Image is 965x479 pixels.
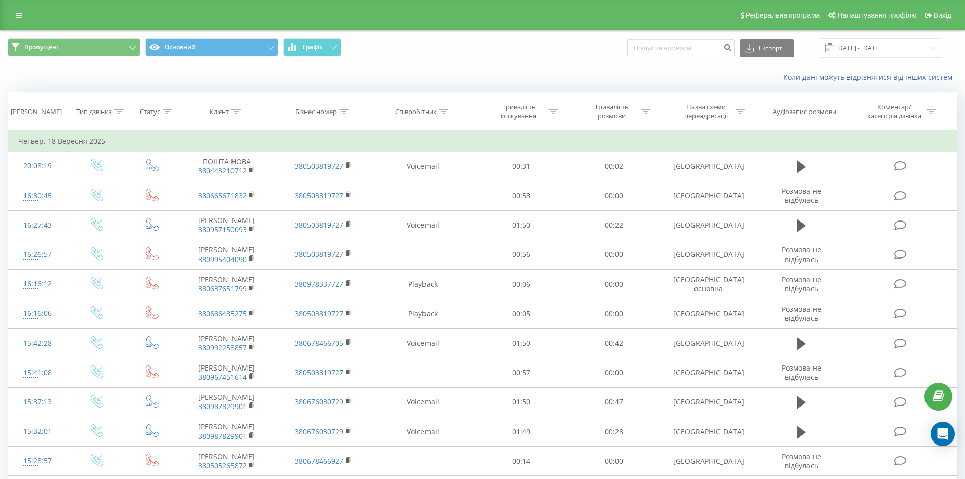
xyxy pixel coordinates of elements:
span: Розмова не відбулась [782,275,821,293]
div: Коментар/категорія дзвінка [865,103,924,120]
div: 16:26:57 [18,245,57,265]
div: Тип дзвінка [76,107,112,116]
td: [GEOGRAPHIC_DATA] [660,387,756,417]
td: [GEOGRAPHIC_DATA] [660,447,756,476]
td: Voicemail [371,387,475,417]
td: [PERSON_NAME] [178,270,275,299]
div: 16:30:45 [18,186,57,206]
button: Пропущені [8,38,140,56]
td: [PERSON_NAME] [178,210,275,240]
td: 00:58 [475,181,568,210]
td: [GEOGRAPHIC_DATA] [660,358,756,387]
td: [PERSON_NAME] [178,447,275,476]
a: 380665671832 [198,191,247,200]
div: 15:32:01 [18,422,57,441]
td: [PERSON_NAME] [178,417,275,447]
a: 380978337727 [295,279,343,289]
td: 00:56 [475,240,568,269]
span: Розмова не відбулась [782,304,821,323]
div: Співробітник [395,107,437,116]
a: 380987829901 [198,431,247,441]
div: 16:27:43 [18,215,57,235]
span: Пропущені [24,43,58,51]
td: 00:47 [568,387,661,417]
td: 00:00 [568,358,661,387]
a: 380678466927 [295,456,343,466]
td: 01:50 [475,328,568,358]
a: 380676030729 [295,397,343,407]
div: 16:16:06 [18,304,57,323]
td: 00:22 [568,210,661,240]
td: [PERSON_NAME] [178,328,275,358]
span: Налаштування профілю [837,11,916,19]
td: 00:05 [475,299,568,328]
div: Бізнес номер [295,107,337,116]
td: [PERSON_NAME] [178,240,275,269]
td: [GEOGRAPHIC_DATA] [660,299,756,328]
span: Графік [303,44,323,51]
td: 00:00 [568,299,661,328]
a: 380678466705 [295,338,343,348]
a: Коли дані можуть відрізнятися вiд інших систем [783,72,957,82]
span: Розмова не відбулась [782,245,821,264]
a: 380503819727 [295,309,343,318]
a: 380505265872 [198,461,247,470]
div: 15:42:28 [18,334,57,353]
div: Назва схеми переадресації [679,103,733,120]
a: 380676030729 [295,427,343,436]
td: 00:42 [568,328,661,358]
a: 380503819727 [295,161,343,171]
div: 15:37:13 [18,392,57,412]
td: [GEOGRAPHIC_DATA] [660,210,756,240]
td: 01:50 [475,387,568,417]
span: Реферальна програма [746,11,820,19]
div: 15:41:08 [18,363,57,383]
td: Playback [371,299,475,328]
span: Розмова не відбулась [782,452,821,470]
div: Тривалість очікування [492,103,546,120]
td: Playback [371,270,475,299]
div: 15:28:57 [18,451,57,471]
a: 380503819727 [295,191,343,200]
a: 380686485275 [198,309,247,318]
td: 00:00 [568,270,661,299]
td: ПОШТА НОВА [178,152,275,181]
td: Четвер, 18 Вересня 2025 [8,131,957,152]
span: Розмова не відбулась [782,363,821,382]
td: [PERSON_NAME] [178,358,275,387]
div: [PERSON_NAME] [11,107,62,116]
a: 380443210712 [198,166,247,175]
td: 00:00 [568,447,661,476]
td: Voicemail [371,328,475,358]
td: 00:28 [568,417,661,447]
td: Voicemail [371,152,475,181]
a: 380503819727 [295,367,343,377]
td: 01:49 [475,417,568,447]
div: Клієнт [210,107,229,116]
div: Аудіозапис розмови [773,107,836,116]
td: Voicemail [371,417,475,447]
td: [PERSON_NAME] [178,387,275,417]
td: [GEOGRAPHIC_DATA] [660,417,756,447]
div: Open Intercom Messenger [931,422,955,446]
input: Пошук за номером [627,39,735,57]
span: Вихід [934,11,951,19]
td: 01:50 [475,210,568,240]
td: 00:00 [568,181,661,210]
td: [GEOGRAPHIC_DATA] [660,328,756,358]
a: 380503819727 [295,220,343,230]
a: 380503819727 [295,249,343,259]
td: 00:02 [568,152,661,181]
div: Тривалість розмови [585,103,639,120]
td: [GEOGRAPHIC_DATA] [660,181,756,210]
td: 00:31 [475,152,568,181]
a: 380995404090 [198,254,247,264]
a: 380967451614 [198,372,247,382]
span: Розмова не відбулась [782,186,821,205]
td: 00:00 [568,240,661,269]
a: 380957150093 [198,225,247,234]
td: [GEOGRAPHIC_DATA] [660,240,756,269]
button: Основний [145,38,278,56]
button: Графік [283,38,341,56]
td: 00:06 [475,270,568,299]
